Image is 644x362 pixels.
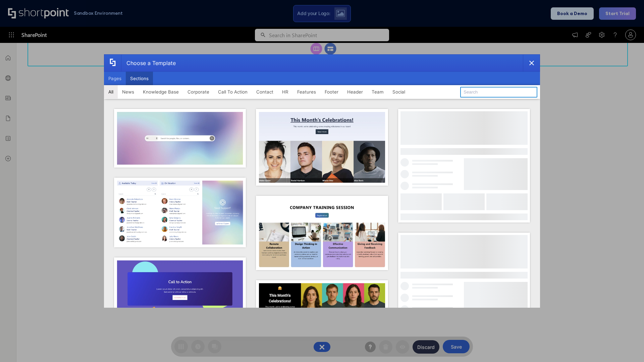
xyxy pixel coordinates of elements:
[121,55,176,71] div: Choose a Template
[104,54,540,308] div: template selector
[118,85,139,99] button: News
[293,85,320,99] button: Features
[139,85,183,99] button: Knowledge Base
[388,85,410,99] button: Social
[104,85,118,99] button: All
[278,85,293,99] button: HR
[252,85,278,99] button: Contact
[460,87,537,98] input: Search
[610,330,644,362] iframe: Chat Widget
[214,85,252,99] button: Call To Action
[320,85,343,99] button: Footer
[343,85,367,99] button: Header
[126,72,153,85] button: Sections
[367,85,388,99] button: Team
[183,85,214,99] button: Corporate
[104,72,126,85] button: Pages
